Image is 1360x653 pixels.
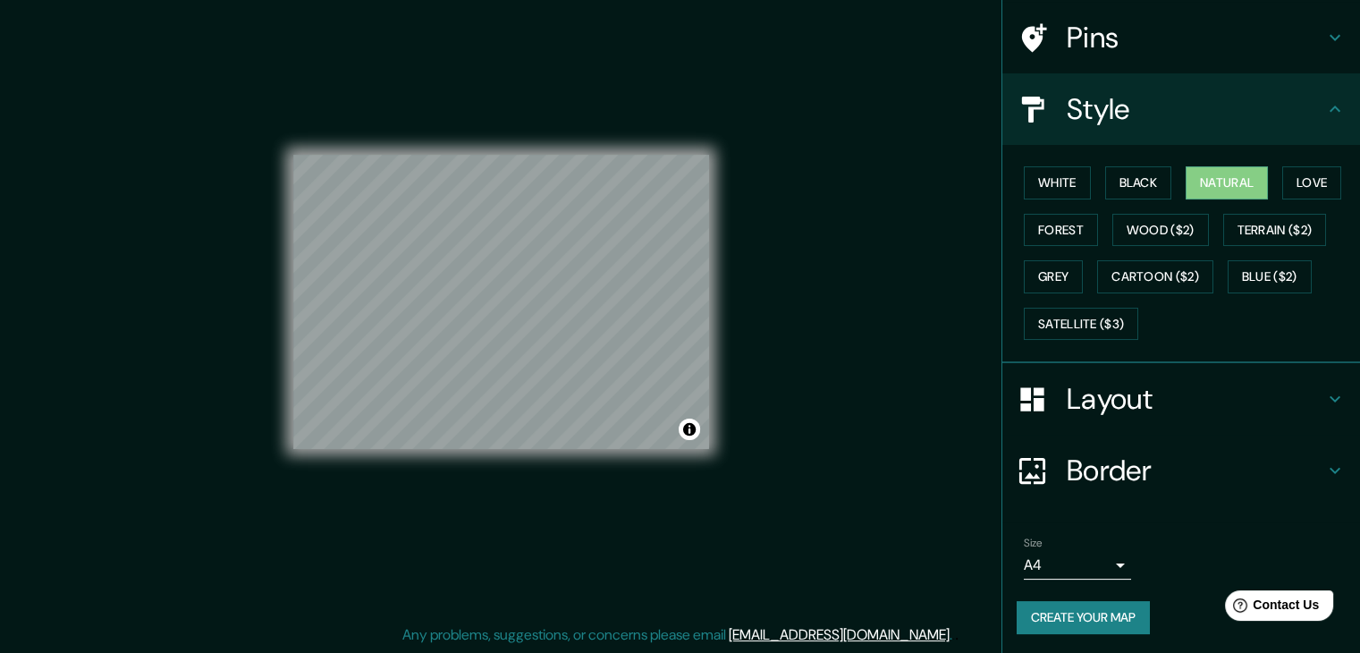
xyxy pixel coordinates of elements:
[1024,214,1098,247] button: Forest
[1097,260,1213,293] button: Cartoon ($2)
[1282,166,1341,199] button: Love
[1017,601,1150,634] button: Create your map
[1105,166,1172,199] button: Black
[293,155,709,449] canvas: Map
[1024,166,1091,199] button: White
[729,625,950,644] a: [EMAIL_ADDRESS][DOMAIN_NAME]
[1067,381,1324,417] h4: Layout
[1024,551,1131,580] div: A4
[1002,73,1360,145] div: Style
[1201,583,1340,633] iframe: Help widget launcher
[1024,260,1083,293] button: Grey
[1228,260,1312,293] button: Blue ($2)
[1002,363,1360,435] div: Layout
[402,624,952,646] p: Any problems, suggestions, or concerns please email .
[1067,453,1324,488] h4: Border
[1024,536,1043,551] label: Size
[1024,308,1138,341] button: Satellite ($3)
[1067,20,1324,55] h4: Pins
[1223,214,1327,247] button: Terrain ($2)
[1112,214,1209,247] button: Wood ($2)
[955,624,959,646] div: .
[952,624,955,646] div: .
[1002,435,1360,506] div: Border
[1067,91,1324,127] h4: Style
[1186,166,1268,199] button: Natural
[679,419,700,440] button: Toggle attribution
[1002,2,1360,73] div: Pins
